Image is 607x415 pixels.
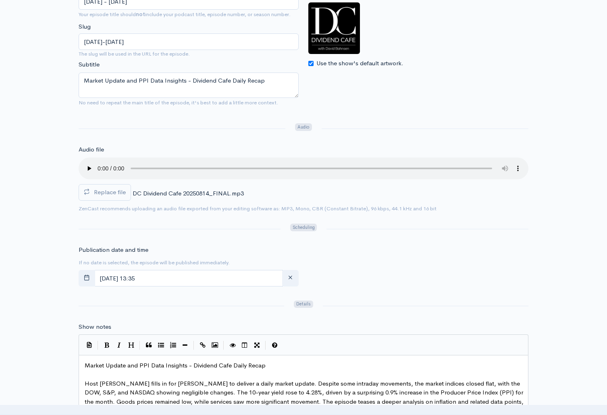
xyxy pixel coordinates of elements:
[94,188,126,196] span: Replace file
[155,339,167,351] button: Generic List
[133,189,244,197] span: DC Dividend Cafe 20250814_FINAL.mp3
[223,341,224,350] i: |
[79,205,437,212] small: ZenCast recommends uploading an audio file exported from your editing software as: MP3, Mono, CBR...
[79,50,299,58] small: The slug will be used in the URL for the episode.
[251,339,263,351] button: Toggle Fullscreen
[282,270,299,286] button: clear
[193,341,194,350] i: |
[136,11,145,18] strong: not
[179,339,191,351] button: Insert Horizontal Line
[125,339,137,351] button: Heading
[79,22,91,31] label: Slug
[79,60,100,69] label: Subtitle
[79,33,299,50] input: title-of-episode
[85,361,266,369] span: Market Update and PPI Data Insights - Dividend Cafe Daily Recap
[85,380,525,415] span: Host [PERSON_NAME] fills in for [PERSON_NAME] to deliver a daily market update. Despite some intr...
[79,270,95,286] button: toggle
[143,339,155,351] button: Quote
[79,99,278,106] small: No need to repeat the main title of the episode, it's best to add a little more context.
[79,145,104,154] label: Audio file
[265,341,266,350] i: |
[295,123,312,131] span: Audio
[101,339,113,351] button: Bold
[197,339,209,351] button: Create Link
[79,11,291,18] small: Your episode title should include your podcast title, episode number, or season number.
[239,339,251,351] button: Toggle Side by Side
[79,73,299,98] textarea: Market Update and PPI Data Insights - Dividend Cafe Daily Recap
[139,341,140,350] i: |
[227,339,239,351] button: Toggle Preview
[79,259,230,266] small: If no date is selected, the episode will be published immediately.
[98,341,98,350] i: |
[268,339,281,351] button: Markdown Guide
[209,339,221,351] button: Insert Image
[294,301,313,308] span: Details
[113,339,125,351] button: Italic
[79,322,111,332] label: Show notes
[83,338,95,351] button: Insert Show Notes Template
[167,339,179,351] button: Numbered List
[290,224,317,231] span: Scheduling
[79,245,148,255] label: Publication date and time
[316,59,403,68] label: Use the show's default artwork.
